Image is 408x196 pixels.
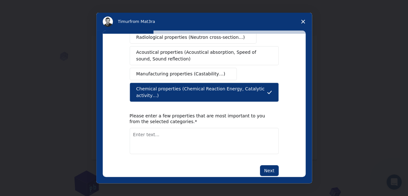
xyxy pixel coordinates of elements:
span: Chemical properties (Chemical Reaction Energy, Catalytic activity…) [136,86,267,99]
span: Manufacturing properties (Castability…) [136,71,225,77]
textarea: Enter text... [130,128,279,154]
span: Timur [118,19,130,24]
button: Acoustical properties (Acoustical absorption, Speed of sound, Sound reflection) [130,46,279,65]
button: Radiological properties (Neutron cross-section…) [130,31,257,44]
button: Next [260,165,279,176]
button: Manufacturing properties (Castability…) [130,68,237,80]
button: Chemical properties (Chemical Reaction Energy, Catalytic activity…) [130,83,279,102]
span: Support [13,4,36,10]
img: Profile image for Timur [103,17,113,27]
span: Close survey [294,13,312,31]
div: Please enter a few properties that are most important to you from the selected categories. [130,113,269,124]
span: Radiological properties (Neutron cross-section…) [136,34,245,41]
span: from Mat3ra [130,19,155,24]
span: Acoustical properties (Acoustical absorption, Speed of sound, Sound reflection) [136,49,268,62]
